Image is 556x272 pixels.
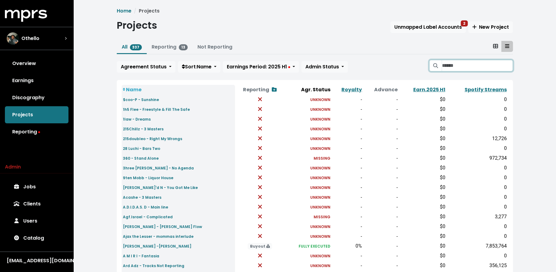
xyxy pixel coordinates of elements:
td: - [332,153,363,163]
a: $coo-P - Sunshine [123,96,159,103]
small: UNKNOWN [310,185,330,190]
svg: Table View [505,44,509,49]
input: Search projects [442,60,513,71]
a: Reporting [5,123,68,140]
a: Jobs [5,178,68,195]
a: Catalog [5,230,68,247]
td: $0 [399,173,446,183]
td: - [363,153,399,163]
th: Agr. Status [285,85,332,95]
th: Name [122,85,235,95]
td: 0 [447,192,508,202]
img: The selected account / producer [7,32,19,45]
td: - [363,163,399,173]
small: UNKNOWN [310,165,330,171]
a: Ard Adz - Tracks Not Reporting [123,262,184,269]
span: Othello [21,35,39,42]
td: 0 [447,231,508,241]
button: Agreement Status [117,61,175,73]
small: UNKNOWN [310,224,330,229]
td: - [332,104,363,114]
span: Admin Status [305,63,339,70]
td: - [363,251,399,261]
button: Unmapped Label Accounts2 [390,21,466,33]
td: - [363,231,399,241]
small: [PERSON_NAME] - [PERSON_NAME] Flow [123,224,202,229]
th: Advance [363,85,399,95]
span: 2 [461,20,468,27]
a: A.D.I.D.A.S. D - Main line [123,203,168,210]
small: $coo-P - Sunshine [123,97,159,102]
td: 0 [447,114,508,124]
button: Admin Status [301,61,348,73]
td: - [332,222,363,231]
small: MISSING [314,214,330,219]
small: UNKNOWN [310,117,330,122]
th: Reporting [235,85,285,95]
td: 7,853,764 [447,241,508,251]
small: UNKNOWN [310,146,330,151]
small: [PERSON_NAME]'d N - You Got Me Like [123,185,198,190]
td: $0 [399,241,446,251]
a: 215Chillz - 3 Masters [123,125,164,132]
td: - [332,251,363,261]
button: Sort:Name [178,61,220,73]
small: 215doubleo - Right My Wrongs [123,136,182,141]
span: Agreement Status [121,63,167,70]
a: 28 Luchi - Bars Two [123,145,160,152]
a: Reporting13 [152,43,188,50]
small: UNKNOWN [310,253,330,259]
td: - [332,183,363,192]
td: 3,277 [447,212,508,222]
a: Overview [5,55,68,72]
td: $0 [399,134,446,143]
small: MISSING [314,156,330,161]
span: 13 [179,44,188,50]
small: 28 Luchi - Bars Two [123,146,160,151]
li: Projects [131,7,160,15]
td: 356,125 [447,261,508,270]
small: UNKNOWN [310,195,330,200]
a: Acashe - 3 Masters [123,194,161,201]
small: UNKNOWN [310,97,330,102]
td: - [332,261,363,270]
td: - [332,95,363,104]
td: - [332,134,363,143]
td: - [332,231,363,241]
td: 0 [447,95,508,104]
small: 9ten Mobb - Liquor House [123,175,173,180]
td: $0 [399,212,446,222]
a: Earnings [5,72,68,89]
td: $0 [399,192,446,202]
td: 0 [447,222,508,231]
a: mprs logo [5,12,47,19]
small: FULLY EXECUTED [299,244,330,249]
td: - [363,261,399,270]
a: 9ten Mobb - Liquor House [123,174,173,181]
small: Ajax the Lesser - mommas interlude [123,234,193,239]
small: 360 - Stand Alone [123,156,159,161]
div: [EMAIL_ADDRESS][DOMAIN_NAME] [7,257,67,264]
td: 0 [447,173,508,183]
td: $0 [399,104,446,114]
td: - [332,212,363,222]
small: Agf.Israel - Complicated [123,214,173,219]
td: 0 [447,163,508,173]
td: - [332,192,363,202]
a: A M I R I - Fantasia [123,252,159,259]
td: $0 [399,202,446,212]
small: UNKNOWN [310,234,330,239]
a: Agf.Israel - Complicated [123,213,173,220]
td: $0 [399,222,446,231]
td: - [363,202,399,212]
td: - [363,95,399,104]
small: A.D.I.D.A.S. D - Main line [123,205,168,210]
td: 0 [447,124,508,134]
td: 972,734 [447,153,508,163]
a: Spotify Streams [465,86,507,93]
small: [PERSON_NAME] -[PERSON_NAME] [123,244,191,249]
a: Home [117,7,131,14]
td: - [363,241,399,251]
a: 215doubleo - Right My Wrongs [123,135,182,142]
td: $0 [399,153,446,163]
